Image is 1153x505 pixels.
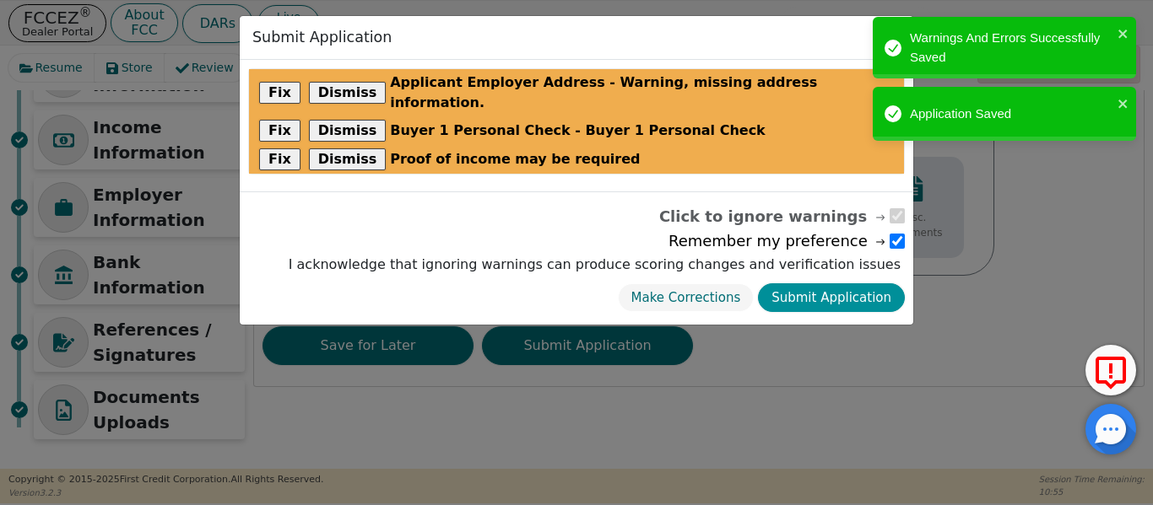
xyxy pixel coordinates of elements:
span: Remember my preference [669,229,888,252]
div: Warnings And Errors Successfully Saved [910,29,1112,67]
h3: Submit Application [252,29,392,46]
button: close [1118,94,1129,113]
div: Application Saved [910,105,1112,124]
button: Fix [259,148,300,170]
button: Submit Application [758,283,905,313]
button: Dismiss [309,120,387,142]
span: Buyer 1 Personal Check - Buyer 1 Personal Check [390,121,766,141]
button: Dismiss [309,82,387,104]
button: close [1118,24,1129,43]
button: Fix [259,82,300,104]
span: Applicant Employer Address - Warning, missing address information. [390,73,894,113]
button: Dismiss [309,148,387,170]
span: Proof of income may be required [390,149,640,169]
button: Report Error to FCC [1085,345,1136,395]
button: Make Corrections [618,283,755,313]
button: Fix [259,120,300,142]
span: Click to ignore warnings [659,205,888,228]
label: I acknowledge that ignoring warnings can produce scoring changes and verification issues [284,255,905,275]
